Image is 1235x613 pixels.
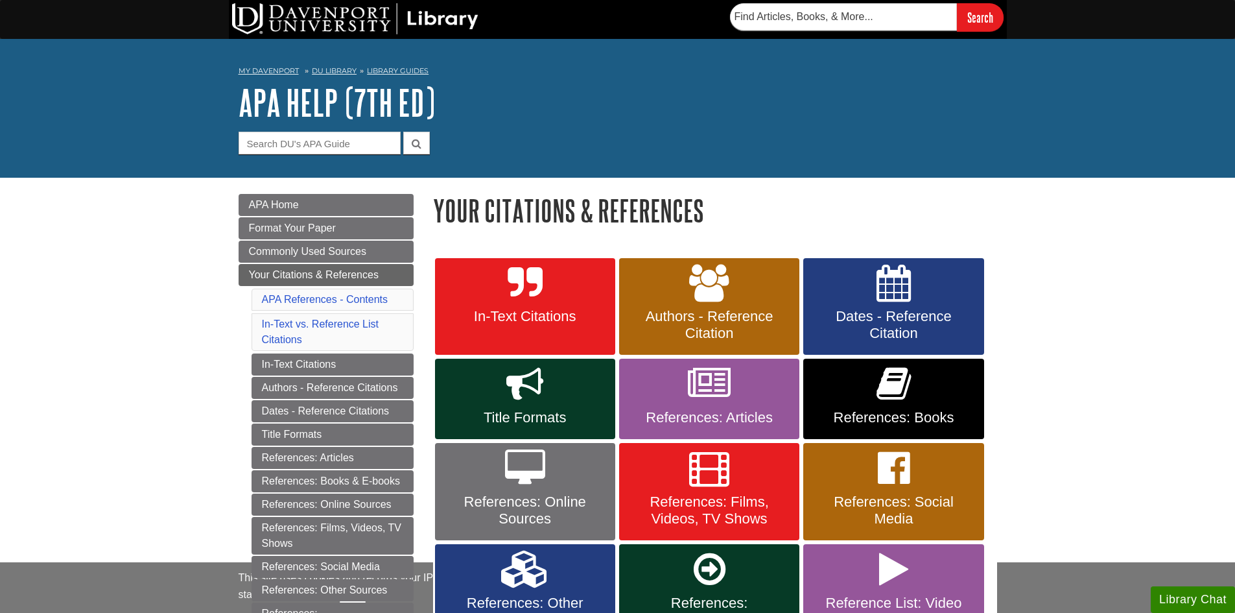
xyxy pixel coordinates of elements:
a: In-Text Citations [435,258,615,355]
a: Dates - Reference Citation [803,258,983,355]
span: In-Text Citations [445,308,606,325]
span: Commonly Used Sources [249,246,366,257]
a: References: Books & E-books [252,470,414,492]
a: References: Other Sources [252,579,414,601]
span: Your Citations & References [249,269,379,280]
a: APA References - Contents [262,294,388,305]
a: Commonly Used Sources [239,241,414,263]
a: APA Help (7th Ed) [239,82,435,123]
span: References: Films, Videos, TV Shows [629,494,790,527]
a: My Davenport [239,66,299,77]
input: Search DU's APA Guide [239,132,401,154]
nav: breadcrumb [239,62,997,83]
a: References: Books [803,359,983,439]
a: References: Social Media [803,443,983,540]
a: References: Articles [619,359,799,439]
span: References: Social Media [813,494,974,527]
input: Find Articles, Books, & More... [730,3,957,30]
span: Title Formats [445,409,606,426]
a: References: Films, Videos, TV Shows [619,443,799,540]
span: References: Online Sources [445,494,606,527]
span: Format Your Paper [249,222,336,234]
input: Search [957,3,1004,31]
span: Authors - Reference Citation [629,308,790,342]
a: Authors - Reference Citation [619,258,799,355]
img: DU Library [232,3,478,34]
a: Authors - Reference Citations [252,377,414,399]
a: References: Articles [252,447,414,469]
span: References: Books [813,409,974,426]
a: References: Online Sources [435,443,615,540]
a: APA Home [239,194,414,216]
span: Dates - Reference Citation [813,308,974,342]
a: Your Citations & References [239,264,414,286]
a: References: Social Media [252,556,414,578]
a: References: Online Sources [252,494,414,516]
a: Dates - Reference Citations [252,400,414,422]
a: Library Guides [367,66,429,75]
a: DU Library [312,66,357,75]
a: Title Formats [435,359,615,439]
span: References: Articles [629,409,790,426]
a: In-Text Citations [252,354,414,376]
form: Searches DU Library's articles, books, and more [730,3,1004,31]
h1: Your Citations & References [433,194,997,227]
a: Format Your Paper [239,217,414,239]
a: Title Formats [252,424,414,446]
span: APA Home [249,199,299,210]
a: In-Text vs. Reference List Citations [262,319,379,345]
a: References: Films, Videos, TV Shows [252,517,414,555]
button: Library Chat [1151,586,1235,613]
